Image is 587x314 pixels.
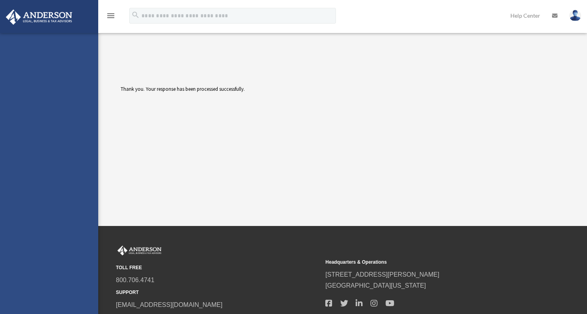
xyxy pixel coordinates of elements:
small: SUPPORT [116,288,320,297]
i: search [131,11,140,19]
a: 800.706.4741 [116,277,154,283]
a: [STREET_ADDRESS][PERSON_NAME] [325,271,439,278]
img: User Pic [569,10,581,21]
img: Anderson Advisors Platinum Portal [4,9,75,25]
i: menu [106,11,116,20]
small: Headquarters & Operations [325,258,529,266]
img: Anderson Advisors Platinum Portal [116,246,163,256]
small: TOLL FREE [116,264,320,272]
a: [EMAIL_ADDRESS][DOMAIN_NAME] [116,301,222,308]
a: menu [106,14,116,20]
a: [GEOGRAPHIC_DATA][US_STATE] [325,282,426,289]
div: Thank you. Your response has been processed successfully. [121,85,413,144]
